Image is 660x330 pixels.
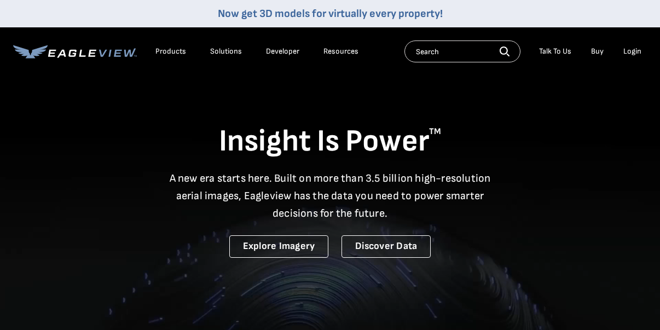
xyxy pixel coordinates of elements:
div: Resources [323,47,358,56]
input: Search [404,40,520,62]
a: Now get 3D models for virtually every property! [218,7,443,20]
div: Talk To Us [539,47,571,56]
p: A new era starts here. Built on more than 3.5 billion high-resolution aerial images, Eagleview ha... [163,170,497,222]
a: Buy [591,47,604,56]
div: Solutions [210,47,242,56]
a: Discover Data [341,235,431,258]
h1: Insight Is Power [13,123,647,161]
a: Developer [266,47,299,56]
div: Products [155,47,186,56]
div: Login [623,47,641,56]
sup: TM [429,126,441,137]
a: Explore Imagery [229,235,329,258]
